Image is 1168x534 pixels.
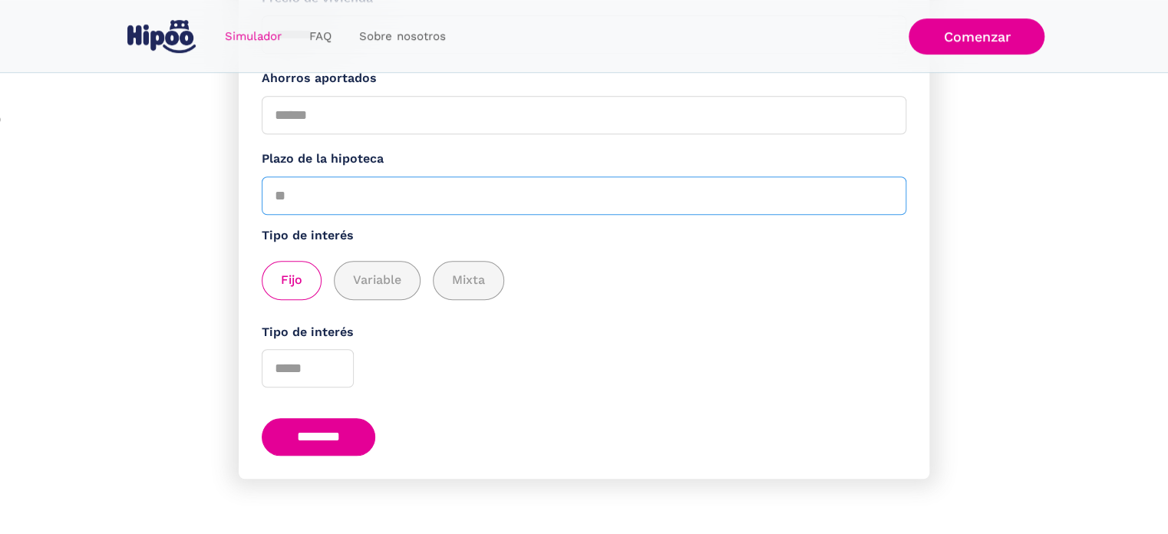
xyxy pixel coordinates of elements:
label: Tipo de interés [262,323,906,342]
label: Tipo de interés [262,226,906,246]
span: Mixta [452,271,485,290]
div: add_description_here [262,261,906,300]
a: Sobre nosotros [345,21,459,51]
a: Simulador [211,21,295,51]
label: Ahorros aportados [262,69,906,88]
a: FAQ [295,21,345,51]
a: Comenzar [909,18,1044,54]
a: home [124,14,199,59]
span: Variable [353,271,401,290]
label: Plazo de la hipoteca [262,150,906,169]
span: Fijo [281,271,302,290]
